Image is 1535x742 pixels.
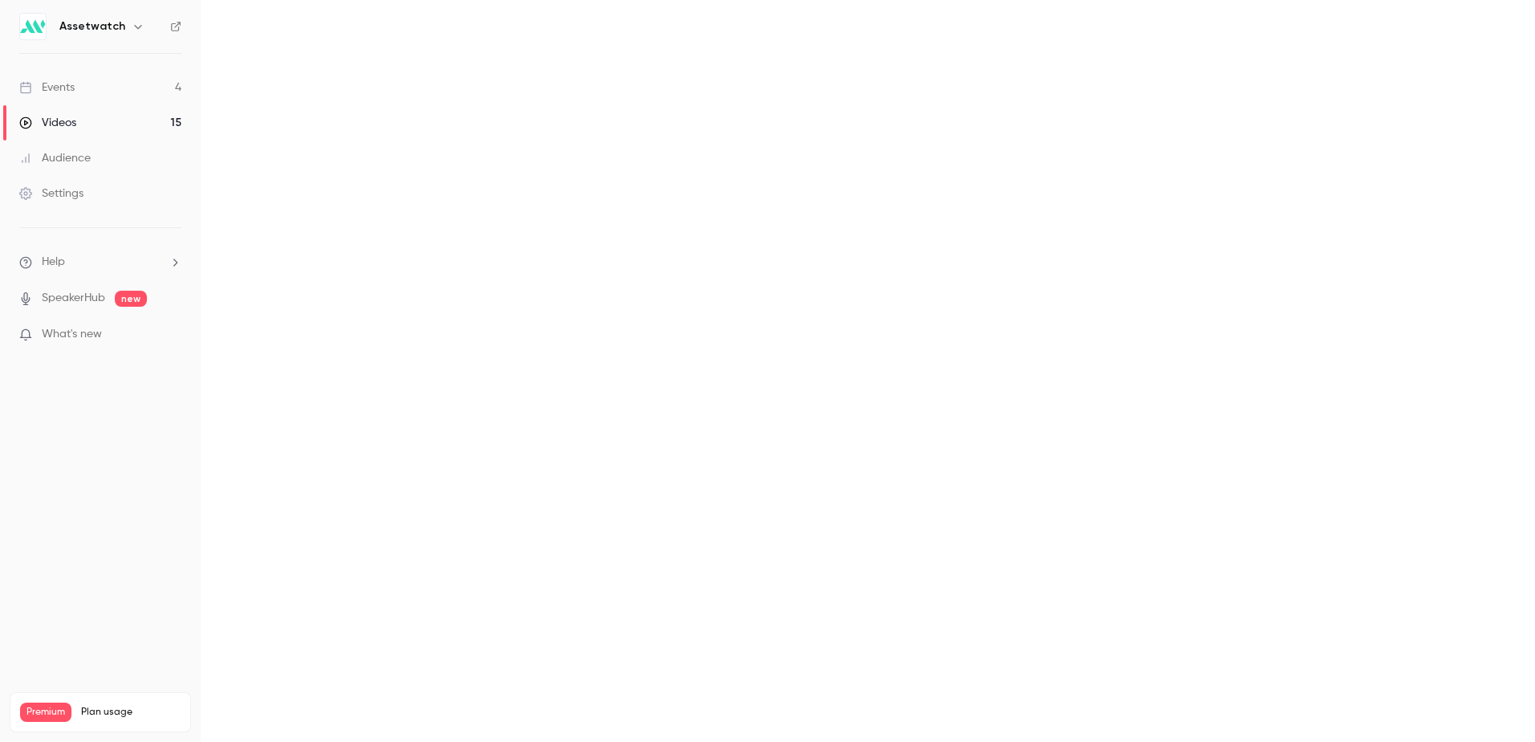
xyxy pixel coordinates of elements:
[59,18,125,35] h6: Assetwatch
[81,706,181,719] span: Plan usage
[19,254,181,271] li: help-dropdown-opener
[42,326,102,343] span: What's new
[162,328,181,342] iframe: Noticeable Trigger
[20,703,71,722] span: Premium
[19,115,76,131] div: Videos
[19,185,83,202] div: Settings
[42,254,65,271] span: Help
[20,14,46,39] img: Assetwatch
[19,150,91,166] div: Audience
[42,290,105,307] a: SpeakerHub
[115,291,147,307] span: new
[19,79,75,96] div: Events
